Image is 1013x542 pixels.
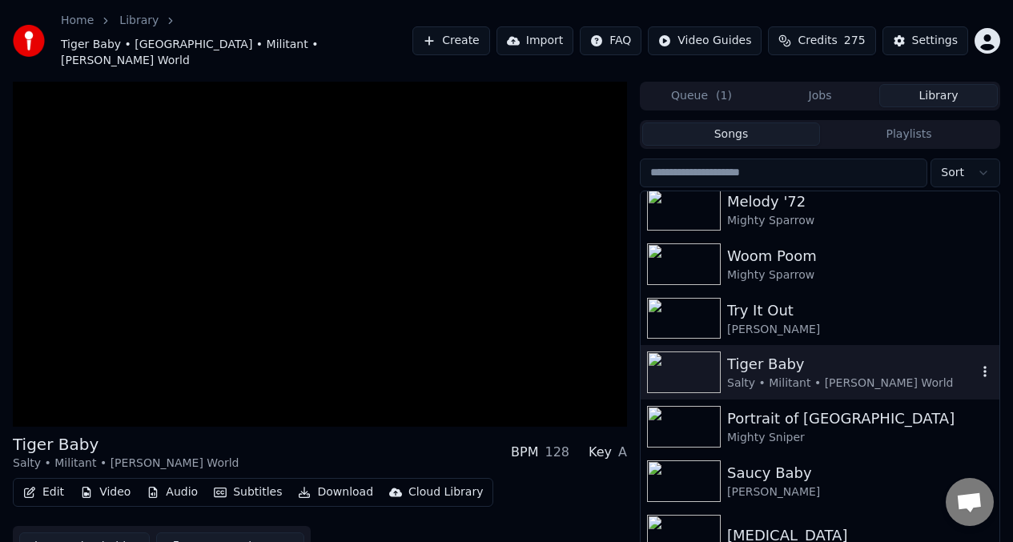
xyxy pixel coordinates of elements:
[882,26,968,55] button: Settings
[941,165,964,181] span: Sort
[412,26,490,55] button: Create
[946,478,994,526] div: Open chat
[618,443,627,462] div: A
[879,84,998,107] button: Library
[291,481,380,504] button: Download
[768,26,875,55] button: Credits275
[727,191,993,213] div: Melody '72
[74,481,137,504] button: Video
[589,443,612,462] div: Key
[61,13,412,69] nav: breadcrumb
[727,462,993,484] div: Saucy Baby
[820,122,998,146] button: Playlists
[61,13,94,29] a: Home
[496,26,573,55] button: Import
[716,88,732,104] span: ( 1 )
[727,322,993,338] div: [PERSON_NAME]
[642,84,761,107] button: Queue
[61,37,412,69] span: Tiger Baby • [GEOGRAPHIC_DATA] • Militant • [PERSON_NAME] World
[545,443,569,462] div: 128
[13,433,239,456] div: Tiger Baby
[207,481,288,504] button: Subtitles
[727,213,993,229] div: Mighty Sparrow
[727,375,977,391] div: Salty • Militant • [PERSON_NAME] World
[727,245,993,267] div: Woom Poom
[648,26,762,55] button: Video Guides
[727,430,993,446] div: Mighty Sniper
[642,122,820,146] button: Songs
[511,443,538,462] div: BPM
[119,13,159,29] a: Library
[13,25,45,57] img: youka
[727,267,993,283] div: Mighty Sparrow
[798,33,837,49] span: Credits
[580,26,641,55] button: FAQ
[13,456,239,472] div: Salty • Militant • [PERSON_NAME] World
[17,481,70,504] button: Edit
[727,353,977,375] div: Tiger Baby
[408,484,483,500] div: Cloud Library
[140,481,204,504] button: Audio
[727,299,993,322] div: Try It Out
[912,33,958,49] div: Settings
[844,33,866,49] span: 275
[761,84,879,107] button: Jobs
[727,484,993,500] div: [PERSON_NAME]
[727,408,993,430] div: Portrait of [GEOGRAPHIC_DATA]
